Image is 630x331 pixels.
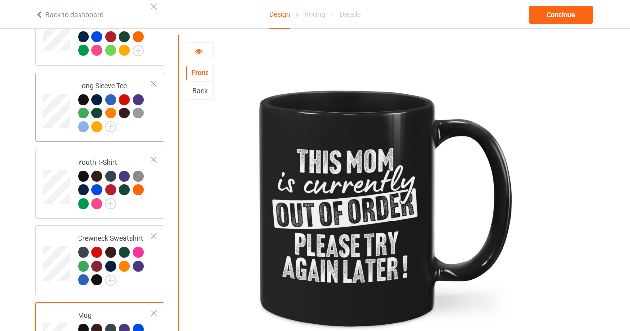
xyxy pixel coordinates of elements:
img: svg+xml;base64,PD94bWwgdmVyc2lvbj0iMS4wIiBlbmNvZGluZz0iVVRGLTgiPz4KPHN2ZyB3aWR0aD0iMjJweCIgaGVpZ2... [105,121,116,132]
div: Classic T-Shirt [78,4,152,55]
div: Front [186,68,213,78]
div: Long Sleeve Tee [35,73,165,142]
div: Pricing [304,0,325,28]
div: Youth T-Shirt [78,157,152,209]
img: heather_texture.png [133,171,144,182]
div: Long Sleeve Tee [78,81,152,132]
div: Details [340,0,361,28]
div: Youth T-Shirt [35,149,165,219]
img: svg+xml;base64,PD94bWwgdmVyc2lvbj0iMS4wIiBlbmNvZGluZz0iVVRGLTgiPz4KPHN2ZyB3aWR0aD0iMjJweCIgaGVpZ2... [105,198,116,209]
img: svg+xml;base64,PD94bWwgdmVyc2lvbj0iMS4wIiBlbmNvZGluZz0iVVRGLTgiPz4KPHN2ZyB3aWR0aD0iMjJweCIgaGVpZ2... [133,45,144,56]
img: svg+xml;base64,PD94bWwgdmVyc2lvbj0iMS4wIiBlbmNvZGluZz0iVVRGLTgiPz4KPHN2ZyB3aWR0aD0iMjJweCIgaGVpZ2... [105,275,116,286]
div: Back [186,86,213,96]
div: Crewneck Sweatshirt [78,233,152,285]
div: Continue [529,6,593,24]
a: Back to dashboard [35,11,104,19]
div: Design [269,0,290,29]
div: Crewneck Sweatshirt [35,225,165,295]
